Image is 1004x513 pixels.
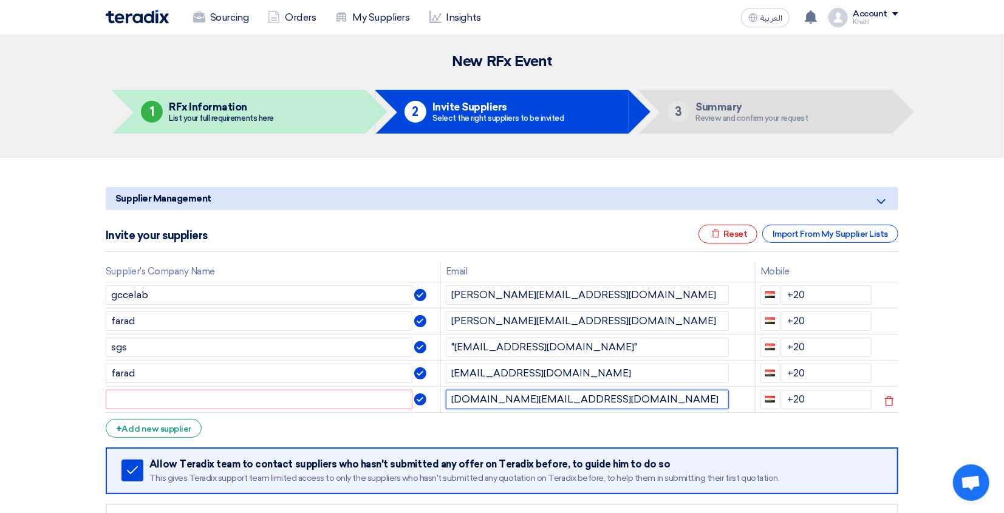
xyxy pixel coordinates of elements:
h5: Invite Suppliers [432,101,564,112]
div: Khalil [853,19,898,25]
input: Supplier Name [106,311,412,331]
div: This gives Teradix support team limited access to only the suppliers who hasn't submitted any quo... [149,473,881,484]
img: profile_test.png [828,8,848,27]
input: Supplier Name [106,364,412,383]
a: Insights [420,4,491,31]
img: Verified Account [414,315,426,327]
span: العربية [760,14,782,22]
th: Email [440,262,755,282]
div: Reset [698,225,758,243]
a: Orders [258,4,326,31]
input: Enter phone number [782,338,872,357]
input: Email [446,285,729,305]
h5: Invite your suppliers [106,229,208,242]
input: Enter phone number [782,390,872,409]
div: List your full requirements here [169,114,274,122]
input: Email [446,338,729,357]
a: My Suppliers [326,4,419,31]
th: Supplier's Company Name [106,262,440,282]
input: Enter phone number [782,285,872,305]
th: Mobile [755,262,876,282]
input: Supplier Name [106,390,412,409]
div: Open chat [953,464,989,501]
img: Verified Account [414,367,426,379]
div: Add new supplier [106,419,202,438]
h5: Supplier Management [106,187,898,210]
h2: New RFx Event [106,53,898,70]
a: Sourcing [183,4,258,31]
input: Enter phone number [782,364,872,383]
img: Verified Account [414,289,426,301]
input: Email [446,364,729,383]
input: Email [446,311,729,331]
div: 1 [141,101,163,123]
div: Import From My Supplier Lists [762,225,898,243]
input: Enter phone number [782,311,872,331]
span: + [116,423,122,435]
h5: RFx Information [169,101,274,112]
img: Verified Account [414,393,426,406]
div: Review and confirm your request [695,114,808,122]
input: Supplier Name [106,338,412,357]
div: Allow Teradix team to contact suppliers who hasn't submitted any offer on Teradix before, to guid... [149,458,881,471]
div: Account [853,9,887,19]
img: Verified Account [414,341,426,353]
img: Teradix logo [106,10,169,24]
input: Email [446,390,729,409]
div: 2 [405,101,426,123]
input: Supplier Name [106,285,412,305]
div: Select the right suppliers to be invited [432,114,564,122]
h5: Summary [695,101,808,112]
button: العربية [741,8,790,27]
div: 3 [668,101,689,123]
